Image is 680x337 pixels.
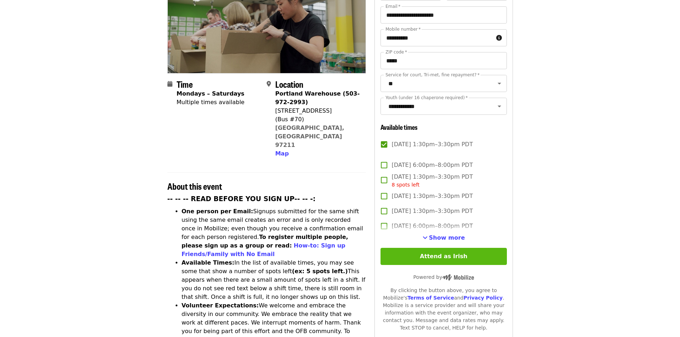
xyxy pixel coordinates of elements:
button: Map [275,149,289,158]
label: Email [386,4,401,9]
div: Multiple times available [177,98,245,107]
span: [DATE] 6:00pm–8:00pm PDT [392,222,473,230]
span: [DATE] 1:30pm–3:30pm PDT [392,192,473,200]
input: Mobile number [381,29,493,46]
div: [STREET_ADDRESS] [275,107,360,115]
label: Service for court, Tri-met, fine repayment? [386,73,480,77]
li: Signups submitted for the same shift using the same email creates an error and is only recorded o... [182,207,366,259]
input: Email [381,6,507,24]
span: 8 spots left [392,182,419,188]
i: map-marker-alt icon [267,81,271,87]
a: How-to: Sign up Friends/Family with No Email [182,242,346,257]
span: About this event [167,180,222,192]
strong: To register multiple people, please sign up as a group or read: [182,234,348,249]
span: Map [275,150,289,157]
span: [DATE] 1:30pm–3:30pm PDT [392,140,473,149]
input: ZIP code [381,52,507,69]
button: Open [494,101,504,111]
i: circle-info icon [496,35,502,41]
span: Time [177,78,193,90]
strong: Volunteer Expectations: [182,302,259,309]
strong: (ex: 5 spots left.) [292,268,348,275]
a: [GEOGRAPHIC_DATA], [GEOGRAPHIC_DATA] 97211 [275,124,344,148]
button: See more timeslots [423,234,465,242]
span: [DATE] 6:00pm–8:00pm PDT [392,161,473,169]
strong: One person per Email: [182,208,253,215]
label: Youth (under 16 chaperone required) [386,96,468,100]
img: Powered by Mobilize [442,274,474,281]
span: Powered by [413,274,474,280]
button: Open [494,78,504,88]
label: Mobile number [386,27,420,31]
strong: Available Times: [182,259,235,266]
span: Location [275,78,303,90]
div: (Bus #70) [275,115,360,124]
strong: Mondays – Saturdays [177,90,245,97]
a: Privacy Policy [463,295,503,301]
span: [DATE] 1:30pm–3:30pm PDT [392,173,473,189]
strong: -- -- -- READ BEFORE YOU SIGN UP-- -- -: [167,195,316,203]
button: Attend as Irish [381,248,507,265]
div: By clicking the button above, you agree to Mobilize's and . Mobilize is a service provider and wi... [381,287,507,332]
span: Available times [381,122,418,132]
span: Show more [429,234,465,241]
li: In the list of available times, you may see some that show a number of spots left This appears wh... [182,259,366,301]
label: ZIP code [386,50,407,54]
i: calendar icon [167,81,172,87]
a: Terms of Service [407,295,454,301]
span: [DATE] 1:30pm–3:30pm PDT [392,207,473,215]
strong: Portland Warehouse (503-972-2993) [275,90,360,106]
